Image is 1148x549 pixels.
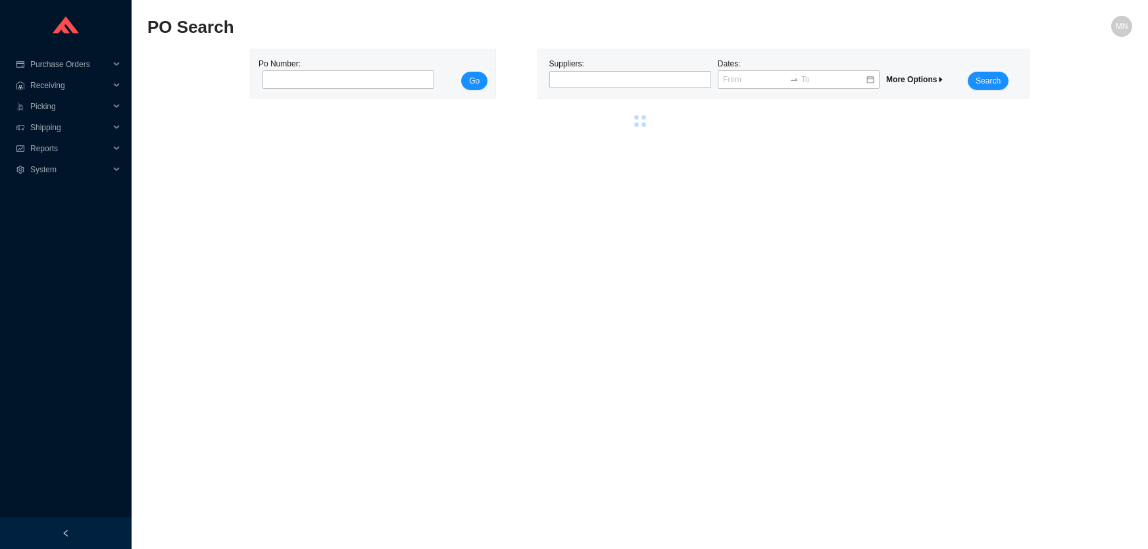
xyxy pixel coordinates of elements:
input: From [723,73,787,86]
span: Shipping [30,117,109,138]
span: left [62,529,70,537]
div: Po Number: [259,57,430,90]
span: MN [1116,16,1128,37]
span: Purchase Orders [30,54,109,75]
span: Receiving [30,75,109,96]
button: Go [461,72,487,90]
span: to [789,75,799,84]
div: Dates: [714,57,883,90]
span: Reports [30,138,109,159]
h2: PO Search [147,16,886,39]
span: credit-card [16,60,25,68]
span: fund [16,145,25,153]
span: More Options [886,75,945,84]
span: System [30,159,109,180]
span: Go [469,74,480,87]
span: Search [976,74,1001,87]
span: setting [16,166,25,174]
input: To [801,73,865,86]
span: caret-right [937,76,945,84]
span: Picking [30,96,109,117]
div: Suppliers: [546,57,714,90]
button: Search [968,72,1009,90]
span: swap-right [789,75,799,84]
